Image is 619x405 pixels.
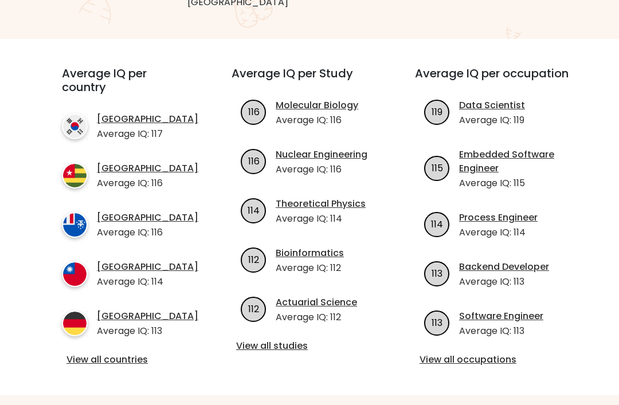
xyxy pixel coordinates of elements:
[248,155,259,168] text: 116
[276,148,367,162] a: Nuclear Engineering
[459,113,525,127] p: Average IQ: 119
[62,212,88,238] img: country
[431,218,443,231] text: 114
[459,324,543,338] p: Average IQ: 113
[97,127,198,141] p: Average IQ: 117
[276,310,357,324] p: Average IQ: 112
[276,246,344,260] a: Bioinformatics
[62,163,88,188] img: country
[97,324,198,338] p: Average IQ: 113
[97,275,198,289] p: Average IQ: 114
[97,176,198,190] p: Average IQ: 116
[97,162,198,175] a: [GEOGRAPHIC_DATA]
[276,99,358,112] a: Molecular Biology
[62,310,88,336] img: country
[62,261,88,287] img: country
[420,353,566,367] a: View all occupations
[459,260,549,274] a: Backend Developer
[97,226,198,239] p: Average IQ: 116
[459,226,538,239] p: Average IQ: 114
[431,162,442,175] text: 115
[248,253,259,266] text: 112
[459,99,525,112] a: Data Scientist
[459,309,543,323] a: Software Engineer
[415,66,571,94] h3: Average IQ per occupation
[97,211,198,225] a: [GEOGRAPHIC_DATA]
[459,176,571,190] p: Average IQ: 115
[276,296,357,309] a: Actuarial Science
[459,275,549,289] p: Average IQ: 113
[62,113,88,139] img: country
[276,197,366,211] a: Theoretical Physics
[432,105,442,119] text: 119
[232,66,387,94] h3: Average IQ per Study
[276,163,367,176] p: Average IQ: 116
[276,113,358,127] p: Average IQ: 116
[97,309,198,323] a: [GEOGRAPHIC_DATA]
[248,204,260,217] text: 114
[459,211,538,225] a: Process Engineer
[236,339,383,353] a: View all studies
[276,212,366,226] p: Average IQ: 114
[62,66,190,108] h3: Average IQ per country
[432,267,442,280] text: 113
[248,105,259,119] text: 116
[248,302,259,316] text: 112
[276,261,344,275] p: Average IQ: 112
[459,148,571,175] a: Embedded Software Engineer
[432,316,442,329] text: 113
[66,353,186,367] a: View all countries
[97,112,198,126] a: [GEOGRAPHIC_DATA]
[97,260,198,274] a: [GEOGRAPHIC_DATA]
